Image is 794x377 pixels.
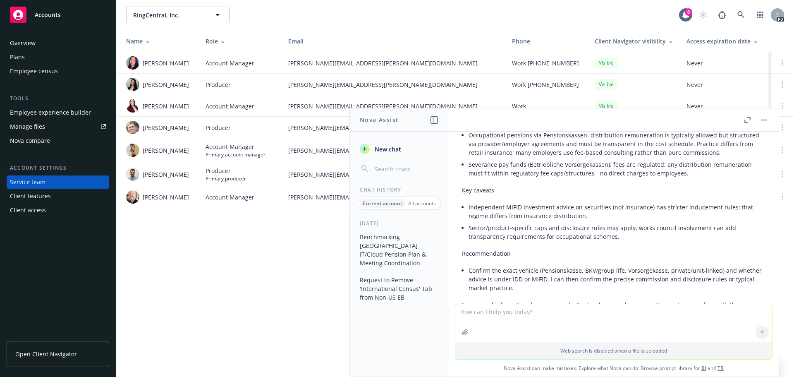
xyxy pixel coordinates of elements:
[701,365,706,372] a: BI
[373,145,401,154] span: New chat
[686,59,764,67] span: Never
[126,144,139,157] img: photo
[126,78,139,91] img: photo
[126,168,139,181] img: photo
[206,37,275,46] div: Role
[206,123,231,132] span: Producer
[206,166,246,175] span: Producer
[469,201,765,222] li: Independent MiFID investment advice on securities (not insurance) has stricter inducement rules; ...
[143,146,189,155] span: [PERSON_NAME]
[10,190,51,203] div: Client features
[7,164,109,172] div: Account settings
[512,80,579,89] span: Work [PHONE_NUMBER]
[7,190,109,203] a: Client features
[206,59,254,67] span: Account Manager
[288,37,499,46] div: Email
[206,80,231,89] span: Producer
[462,249,765,258] p: Recommendation
[686,102,764,110] span: Never
[469,129,765,158] li: Occupational pensions via Pensionskassen: distribution remuneration is typically allowed but stru...
[143,123,189,132] span: [PERSON_NAME]
[288,59,499,67] span: [PERSON_NAME][EMAIL_ADDRESS][PERSON_NAME][DOMAIN_NAME]
[7,3,109,26] a: Accounts
[10,50,25,64] div: Plans
[685,8,692,16] div: 8
[126,37,192,46] div: Name
[133,11,205,19] span: RingCentral, Inc.
[714,7,730,23] a: Report a Bug
[10,204,46,217] div: Client access
[462,300,765,318] p: For general informational purposes only. For legal or compliance questions, please confirm with t...
[143,170,189,179] span: [PERSON_NAME]
[7,175,109,189] a: Service team
[10,134,50,147] div: Nova compare
[126,190,139,204] img: photo
[695,7,711,23] a: Start snowing
[360,115,399,124] h1: Nova Assist
[350,220,449,227] div: [DATE]
[356,273,442,304] button: Request to Remove 'International Census' Tab from Non-US EB
[143,59,189,67] span: [PERSON_NAME]
[206,193,254,202] span: Account Manager
[15,350,77,358] span: Open Client Navigator
[126,121,139,134] img: photo
[452,360,775,377] span: Nova Assist can make mistakes. Explore what Nova can do: Browse prompt library for and
[363,200,402,207] p: Current account
[469,264,765,294] li: Confirm the exact vehicle (Pensionskasse, BKV/group life, Vorsorgekasse, private/unit‑linked) and...
[10,36,36,50] div: Overview
[35,12,61,18] span: Accounts
[350,186,449,193] div: Chat History
[143,193,189,202] span: [PERSON_NAME]
[686,37,764,46] div: Access expiration date
[512,59,579,67] span: Work [PHONE_NUMBER]
[126,56,139,70] img: photo
[7,134,109,147] a: Nova compare
[733,7,749,23] a: Search
[512,102,530,110] span: Work -
[595,37,673,46] div: Client Navigator visibility
[143,80,189,89] span: [PERSON_NAME]
[469,222,765,243] li: Sector/product-specific caps and disclosure rules may apply; works council involvement can add tr...
[752,7,768,23] a: Switch app
[288,80,499,89] span: [PERSON_NAME][EMAIL_ADDRESS][PERSON_NAME][DOMAIN_NAME]
[512,37,581,46] div: Phone
[460,347,767,354] p: Web search is disabled when a file is uploaded
[7,106,109,119] a: Employee experience builder
[717,365,724,372] a: TR
[7,50,109,64] a: Plans
[408,200,436,207] p: All accounts
[206,102,254,110] span: Account Manager
[595,101,618,111] div: Visible
[7,94,109,103] div: Tools
[10,106,91,119] div: Employee experience builder
[469,158,765,179] li: Severance pay funds (Betriebliche Vorsorgekassen): fees are regulated; any distribution remunerat...
[7,65,109,78] a: Employee census
[356,230,442,270] button: Benchmarking [GEOGRAPHIC_DATA] IT/Cloud Pension Plan & Meeting Coordination
[206,175,246,182] span: Primary producer
[10,120,45,133] div: Manage files
[7,120,109,133] a: Manage files
[143,102,189,110] span: [PERSON_NAME]
[10,65,58,78] div: Employee census
[10,175,45,189] div: Service team
[288,170,499,179] span: [PERSON_NAME][EMAIL_ADDRESS][PERSON_NAME][DOMAIN_NAME]
[126,7,230,23] button: RingCentral, Inc.
[288,123,499,132] span: [PERSON_NAME][EMAIL_ADDRESS][PERSON_NAME][DOMAIN_NAME]
[686,80,764,89] span: Never
[373,163,439,175] input: Search chats
[288,193,499,202] span: [PERSON_NAME][EMAIL_ADDRESS][PERSON_NAME][DOMAIN_NAME]
[595,79,618,89] div: Visible
[462,186,765,195] p: Key caveats
[595,58,618,68] div: Visible
[126,99,139,113] img: photo
[288,102,499,110] span: [PERSON_NAME][EMAIL_ADDRESS][PERSON_NAME][DOMAIN_NAME]
[206,142,265,151] span: Account Manager
[356,142,442,156] button: New chat
[288,146,499,155] span: [PERSON_NAME][EMAIL_ADDRESS][PERSON_NAME][DOMAIN_NAME]
[7,36,109,50] a: Overview
[7,204,109,217] a: Client access
[206,151,265,158] span: Primary account manager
